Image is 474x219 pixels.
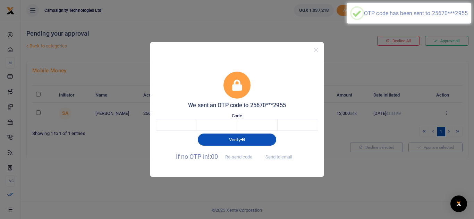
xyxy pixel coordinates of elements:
span: If no OTP in [176,153,259,160]
h5: We sent an OTP code to 25670***2955 [156,102,318,109]
div: OTP code has been sent to 25670***2955 [364,10,468,17]
label: Code [232,112,242,119]
span: !:00 [208,153,218,160]
button: Close [311,45,321,55]
div: Open Intercom Messenger [450,195,467,212]
button: Verify [198,134,276,145]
